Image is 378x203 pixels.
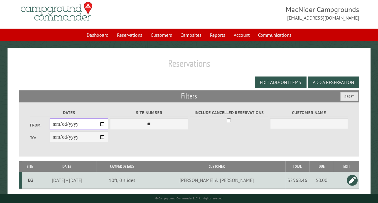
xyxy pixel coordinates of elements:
label: Dates [30,109,108,116]
label: From: [30,122,50,128]
label: To: [30,135,50,141]
th: Edit [334,161,359,172]
label: Site Number [110,109,188,116]
div: [DATE] - [DATE] [39,177,96,183]
a: Reports [206,29,229,41]
label: Customer Name [270,109,348,116]
a: Dashboard [83,29,112,41]
a: Campsites [177,29,205,41]
h2: Filters [19,90,359,102]
button: Reset [340,92,358,101]
th: Site [22,161,38,172]
th: Dates [38,161,97,172]
th: Due [309,161,334,172]
td: $2568.46 [285,172,309,189]
a: Communications [254,29,295,41]
button: Add a Reservation [308,77,359,88]
td: $0.00 [309,172,334,189]
label: Include Cancelled Reservations [190,109,268,116]
th: Camper Details [97,161,148,172]
span: MacNider Campgrounds [EMAIL_ADDRESS][DOMAIN_NAME] [189,5,359,21]
a: Reservations [113,29,146,41]
td: [PERSON_NAME] & [PERSON_NAME] [148,172,285,189]
a: Account [230,29,253,41]
th: Total [285,161,309,172]
td: 10ft, 0 slides [97,172,148,189]
div: B3 [24,177,37,183]
button: Edit Add-on Items [255,77,306,88]
th: Customer [148,161,285,172]
a: Customers [147,29,176,41]
small: © Campground Commander LLC. All rights reserved. [155,196,223,200]
h1: Reservations [19,58,359,74]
